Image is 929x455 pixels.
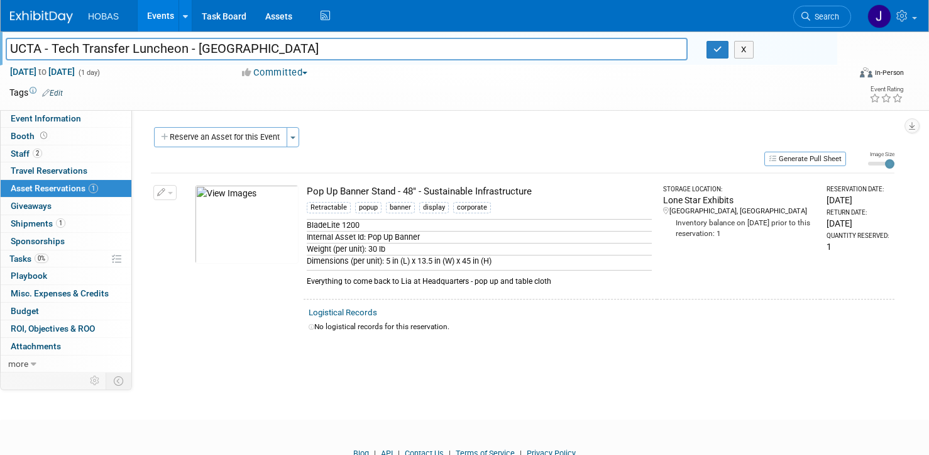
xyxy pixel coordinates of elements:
[1,338,131,355] a: Attachments
[663,194,815,206] div: Lone Star Exhibits
[11,323,95,334] span: ROI, Objectives & ROO
[1,320,131,337] a: ROI, Objectives & ROO
[56,218,65,228] span: 1
[8,359,28,369] span: more
[1,267,131,284] a: Playbook
[1,198,131,215] a: Giveaways
[827,208,889,217] div: Return Date:
[36,67,48,77] span: to
[309,322,889,332] div: No logistical records for this reservation.
[84,373,106,389] td: Personalize Event Tab Strip
[827,240,889,253] div: 1
[869,86,903,93] div: Event Rating
[11,218,65,228] span: Shipments
[11,166,87,176] span: Travel Reservations
[827,185,889,194] div: Reservation Date:
[11,131,50,141] span: Booth
[307,202,351,213] div: Retractable
[11,271,47,281] span: Playbook
[11,149,42,159] span: Staff
[10,11,73,23] img: ExhibitDay
[867,4,891,28] img: Jennifer Jensen
[1,145,131,162] a: Staff2
[307,270,652,287] div: Everything to come back to Lia at Headquarters - pop up and table cloth
[238,66,312,79] button: Committed
[1,180,131,197] a: Asset Reservations1
[88,11,119,21] span: HOBAS
[154,127,287,147] button: Reserve an Asset for this Event
[35,254,48,263] span: 0%
[89,184,98,193] span: 1
[355,202,382,213] div: popup
[1,303,131,320] a: Budget
[764,152,846,166] button: Generate Pull Sheet
[307,185,652,198] div: Pop Up Banner Stand - 48" - Sustainable Infrastructure
[307,231,652,243] div: Internal Asset Id: Pop Up Banner
[9,86,63,99] td: Tags
[874,68,904,77] div: In-Person
[1,250,131,267] a: Tasks0%
[419,202,449,213] div: display
[1,356,131,373] a: more
[11,201,52,211] span: Giveaways
[793,6,851,28] a: Search
[9,254,48,264] span: Tasks
[663,206,815,216] div: [GEOGRAPHIC_DATA], [GEOGRAPHIC_DATA]
[1,215,131,232] a: Shipments1
[1,128,131,145] a: Booth
[38,131,50,140] span: Booth not reserved yet
[386,202,415,213] div: banner
[827,194,889,206] div: [DATE]
[11,288,109,298] span: Misc. Expenses & Credits
[1,110,131,127] a: Event Information
[1,285,131,302] a: Misc. Expenses & Credits
[663,216,815,239] div: Inventory balance on [DATE] prior to this reservation: 1
[860,67,872,77] img: Format-Inperson.png
[307,255,652,267] div: Dimensions (per unit): 5 in (L) x 13.5 in (W) x 45 in (H)
[11,236,65,246] span: Sponsorships
[868,150,894,158] div: Image Size
[453,202,491,213] div: corporate
[734,41,754,59] button: X
[663,185,815,194] div: Storage Location:
[11,183,98,193] span: Asset Reservations
[11,341,61,351] span: Attachments
[106,373,132,389] td: Toggle Event Tabs
[827,232,889,240] div: Quantity Reserved:
[33,149,42,158] span: 2
[307,219,652,231] div: BladeLite 1200
[827,217,889,230] div: [DATE]
[1,233,131,250] a: Sponsorships
[307,243,652,255] div: Weight (per unit): 30 lb
[1,162,131,179] a: Travel Reservations
[309,308,377,317] a: Logistical Records
[771,65,904,84] div: Event Format
[77,69,100,77] span: (1 day)
[9,66,75,77] span: [DATE] [DATE]
[11,113,81,123] span: Event Information
[42,89,63,98] a: Edit
[810,12,839,21] span: Search
[11,306,39,316] span: Budget
[195,185,299,264] img: View Images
